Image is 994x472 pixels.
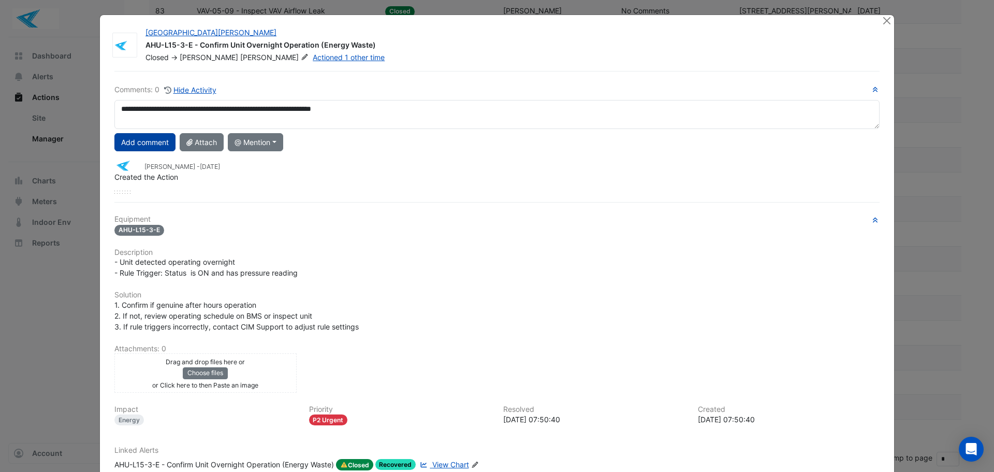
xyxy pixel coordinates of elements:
h6: Solution [114,291,880,299]
div: P2 Urgent [309,414,348,425]
button: Close [881,15,892,26]
span: Closed [145,53,169,62]
span: - Unit detected operating overnight - Rule Trigger: Status is ON and has pressure reading [114,258,298,277]
button: Add comment [114,133,176,151]
h6: Equipment [114,215,880,224]
div: [DATE] 07:50:40 [698,414,880,425]
a: [GEOGRAPHIC_DATA][PERSON_NAME] [145,28,276,37]
small: or Click here to then Paste an image [152,381,258,389]
button: Attach [180,133,224,151]
span: Recovered [375,459,416,470]
h6: Description [114,248,880,257]
button: @ Mention [228,133,283,151]
img: Envar Service [114,160,140,171]
div: Comments: 0 [114,84,217,96]
span: [PERSON_NAME] [180,53,238,62]
span: 2025-07-31 07:50:40 [200,163,220,170]
span: AHU-L15-3-E [114,225,164,236]
div: [DATE] 07:50:40 [503,414,685,425]
span: View Chart [432,460,469,469]
small: [PERSON_NAME] - [144,162,220,171]
button: Hide Activity [164,84,217,96]
h6: Priority [309,405,491,414]
div: Energy [114,414,144,425]
h6: Attachments: 0 [114,345,880,353]
h6: Created [698,405,880,414]
a: Actioned 1 other time [313,53,385,62]
div: AHU-L15-3-E - Confirm Unit Overnight Operation (Energy Waste) [145,40,869,52]
h6: Linked Alerts [114,446,880,455]
a: View Chart [418,459,469,470]
h6: Resolved [503,405,685,414]
button: Choose files [183,367,228,379]
span: Created the Action [114,173,178,181]
fa-icon: Edit Linked Alerts [471,461,479,469]
span: [PERSON_NAME] [240,52,311,63]
span: Closed [336,459,373,470]
h6: Impact [114,405,297,414]
div: AHU-L15-3-E - Confirm Unit Overnight Operation (Energy Waste) [114,459,334,470]
span: -> [171,53,178,62]
div: Open Intercom Messenger [959,437,984,462]
small: Drag and drop files here or [166,358,245,366]
span: 1. Confirm if genuine after hours operation 2. If not, review operating schedule on BMS or inspec... [114,301,359,331]
img: Envar Service [113,40,137,51]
